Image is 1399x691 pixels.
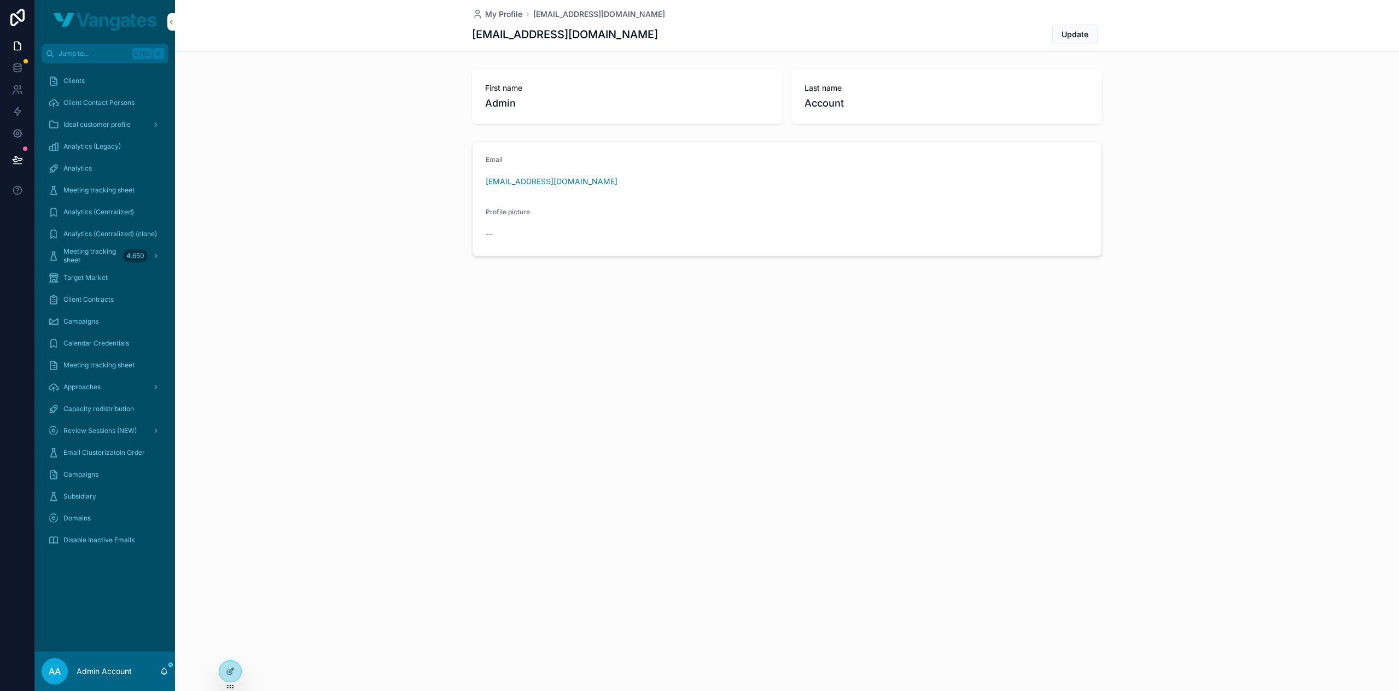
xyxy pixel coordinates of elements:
h1: [EMAIL_ADDRESS][DOMAIN_NAME] [472,27,658,42]
span: Analytics (Centralized) [63,208,134,216]
a: Analytics [42,159,168,178]
span: Jump to... [59,49,128,58]
span: Target Market [63,273,108,282]
span: Analytics [63,164,92,173]
img: App logo [54,13,156,31]
span: Capacity redistribution [63,405,134,413]
span: Update [1062,29,1088,40]
button: Update [1052,25,1098,44]
span: Campaigns [63,317,98,326]
a: Campaigns [42,312,168,331]
span: -- [486,229,492,239]
a: Domains [42,508,168,528]
a: Email Clusterizatoin Order [42,443,168,462]
span: Review Sessions (NEW) [63,426,137,435]
p: Admin Account [77,666,132,677]
span: Email Clusterizatoin Order [63,448,145,457]
a: Meeting tracking sheet [42,180,168,200]
span: Disable Inactive Emails [63,536,135,544]
span: Campaigns [63,470,98,479]
a: Meeting tracking sheet4.650 [42,246,168,266]
span: Subsidiary [63,492,96,501]
span: Admin [485,96,770,111]
span: Approaches [63,383,101,391]
span: Domains [63,514,91,523]
a: My Profile [472,9,522,20]
span: AA [49,665,61,678]
a: [EMAIL_ADDRESS][DOMAIN_NAME] [486,176,617,187]
span: Client Contact Persons [63,98,135,107]
a: Campaigns [42,465,168,484]
span: Account [805,96,1089,111]
a: Calendar Credentials [42,333,168,353]
a: Analytics (Legacy) [42,137,168,156]
span: Ideal customer profile [63,120,131,129]
span: Clients [63,77,85,85]
a: Client Contact Persons [42,93,168,113]
a: Ideal customer profile [42,115,168,134]
span: Meeting tracking sheet [63,186,135,195]
span: Email [486,155,503,163]
span: Meeting tracking sheet [63,247,119,265]
a: Analytics (Centralized) [42,202,168,222]
a: Disable Inactive Emails [42,530,168,550]
a: Capacity redistribution [42,399,168,419]
span: Meeting tracking sheet [63,361,135,370]
span: K [154,49,163,58]
span: Calendar Credentials [63,339,129,348]
span: Ctrl [132,48,152,59]
a: Target Market [42,268,168,288]
a: Subsidiary [42,487,168,506]
a: Approaches [42,377,168,397]
a: Meeting tracking sheet [42,355,168,375]
span: My Profile [485,9,522,20]
a: Client Contracts [42,290,168,309]
span: First name [485,83,770,93]
span: Profile picture [486,208,530,216]
span: Client Contracts [63,295,114,304]
div: scrollable content [35,63,175,564]
a: Analytics (Centralized) (clone) [42,224,168,244]
span: Last name [805,83,1089,93]
span: Analytics (Centralized) (clone) [63,230,157,238]
button: Jump to...CtrlK [42,44,168,63]
div: 4.650 [123,249,148,262]
span: Analytics (Legacy) [63,142,121,151]
a: Clients [42,71,168,91]
a: [EMAIL_ADDRESS][DOMAIN_NAME] [533,9,665,20]
a: Review Sessions (NEW) [42,421,168,441]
